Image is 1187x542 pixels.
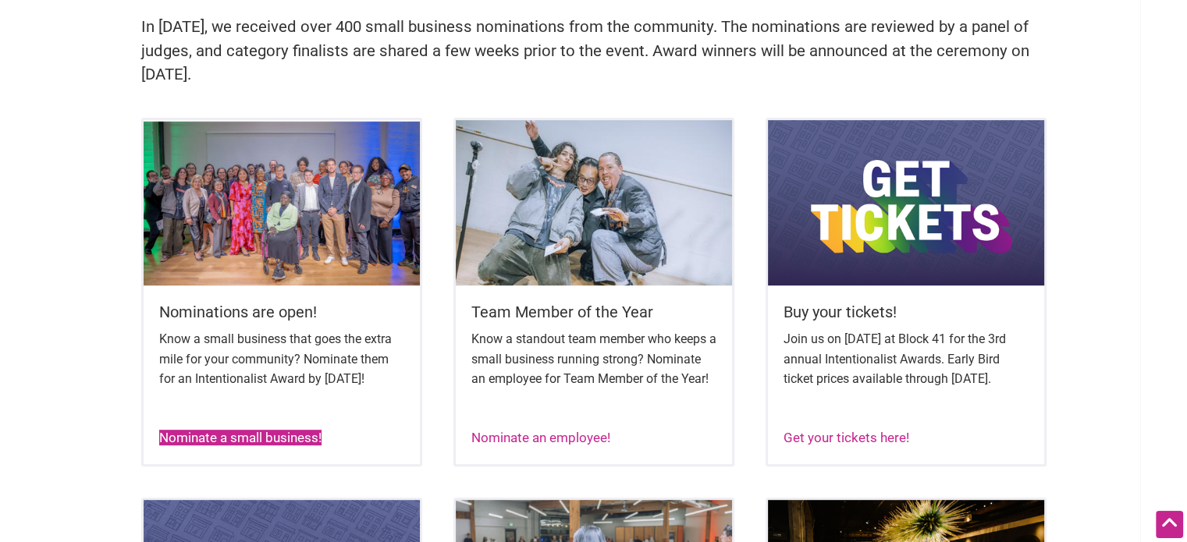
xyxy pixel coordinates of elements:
h5: Team Member of the Year [471,301,716,323]
a: Nominate a small business! [159,430,322,445]
div: Scroll Back to Top [1156,511,1183,538]
a: Nominate an employee! [471,430,610,445]
p: Join us on [DATE] at Block 41 for the 3rd annual Intentionalist Awards. Early Bird ticket prices ... [784,329,1029,389]
p: Know a small business that goes the extra mile for your community? Nominate them for an Intention... [159,329,404,389]
p: In [DATE], we received over 400 small business nominations from the community. The nominations ar... [141,15,1047,87]
h5: Nominations are open! [159,301,404,323]
a: Get your tickets here! [784,430,909,445]
p: Know a standout team member who keeps a small business running strong? Nominate an employee for T... [471,329,716,389]
h5: Buy your tickets! [784,301,1029,323]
